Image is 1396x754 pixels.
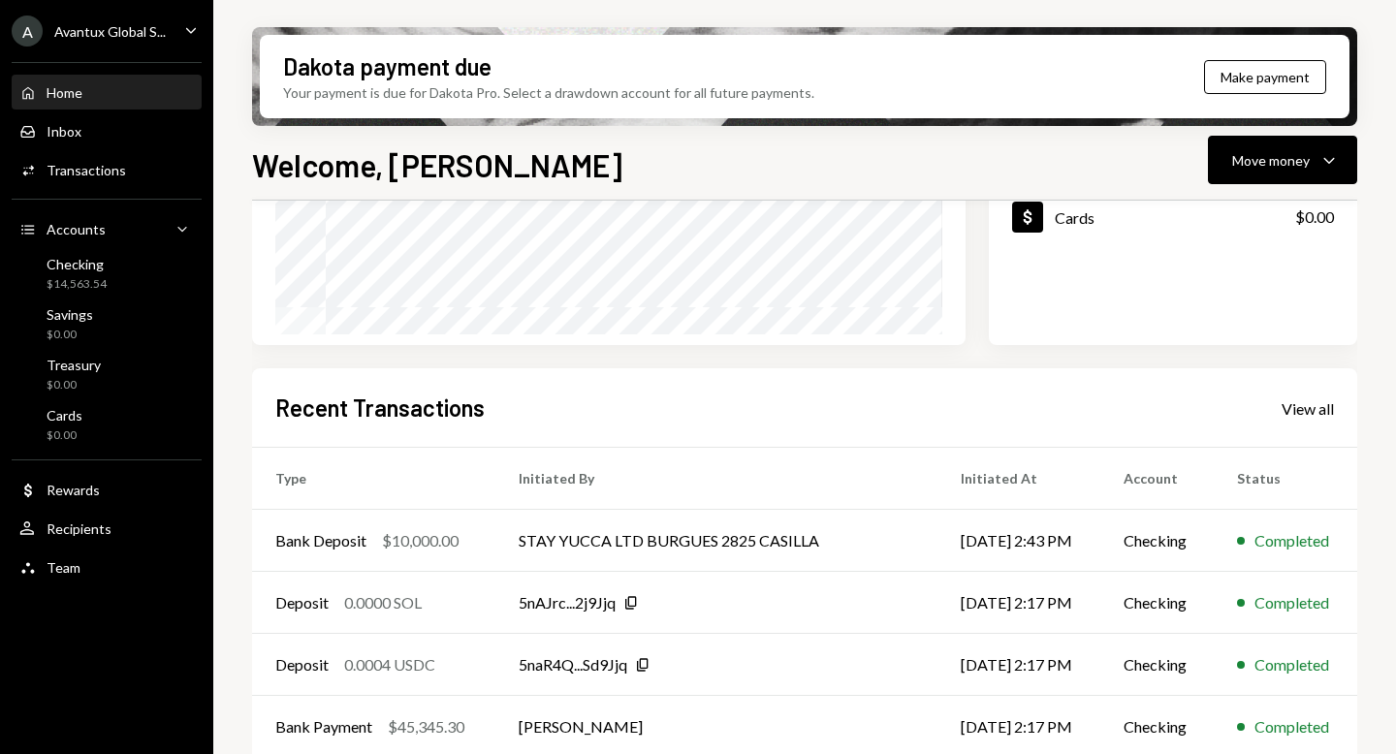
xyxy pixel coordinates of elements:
[47,221,106,237] div: Accounts
[47,357,101,373] div: Treasury
[47,482,100,498] div: Rewards
[1100,572,1214,634] td: Checking
[54,23,166,40] div: Avantux Global S...
[283,82,814,103] div: Your payment is due for Dakota Pro. Select a drawdown account for all future payments.
[495,510,937,572] td: STAY YUCCA LTD BURGUES 2825 CASILLA
[275,653,329,676] div: Deposit
[1100,634,1214,696] td: Checking
[12,211,202,246] a: Accounts
[989,184,1357,249] a: Cards$0.00
[283,50,492,82] div: Dakota payment due
[47,84,82,101] div: Home
[388,715,464,738] div: $45,345.30
[937,572,1100,634] td: [DATE] 2:17 PM
[519,653,627,676] div: 5naR4Q...Sd9Jjq
[252,448,495,510] th: Type
[1100,510,1214,572] td: Checking
[1254,529,1329,552] div: Completed
[1100,448,1214,510] th: Account
[1254,715,1329,738] div: Completed
[344,653,435,676] div: 0.0004 USDC
[1254,653,1329,676] div: Completed
[47,427,82,444] div: $0.00
[47,306,93,323] div: Savings
[1254,591,1329,614] div: Completed
[47,407,82,424] div: Cards
[47,327,93,343] div: $0.00
[12,152,202,187] a: Transactions
[12,300,202,347] a: Savings$0.00
[47,256,107,272] div: Checking
[12,511,202,546] a: Recipients
[1214,448,1357,510] th: Status
[275,591,329,614] div: Deposit
[1208,136,1357,184] button: Move money
[47,162,126,178] div: Transactions
[1055,208,1095,227] div: Cards
[47,520,111,537] div: Recipients
[937,448,1100,510] th: Initiated At
[12,351,202,397] a: Treasury$0.00
[1204,60,1326,94] button: Make payment
[937,510,1100,572] td: [DATE] 2:43 PM
[275,392,485,424] h2: Recent Transactions
[12,550,202,584] a: Team
[12,113,202,148] a: Inbox
[12,75,202,110] a: Home
[1295,205,1334,229] div: $0.00
[12,472,202,507] a: Rewards
[495,448,937,510] th: Initiated By
[12,250,202,297] a: Checking$14,563.54
[47,559,80,576] div: Team
[275,715,372,738] div: Bank Payment
[1282,399,1334,419] div: View all
[47,123,81,140] div: Inbox
[382,529,459,552] div: $10,000.00
[1282,397,1334,419] a: View all
[12,401,202,448] a: Cards$0.00
[47,276,107,293] div: $14,563.54
[47,377,101,393] div: $0.00
[519,591,616,614] div: 5nAJrc...2j9Jjq
[275,529,366,552] div: Bank Deposit
[12,16,43,47] div: A
[252,145,622,184] h1: Welcome, [PERSON_NAME]
[344,591,422,614] div: 0.0000 SOL
[937,634,1100,696] td: [DATE] 2:17 PM
[1232,150,1310,171] div: Move money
